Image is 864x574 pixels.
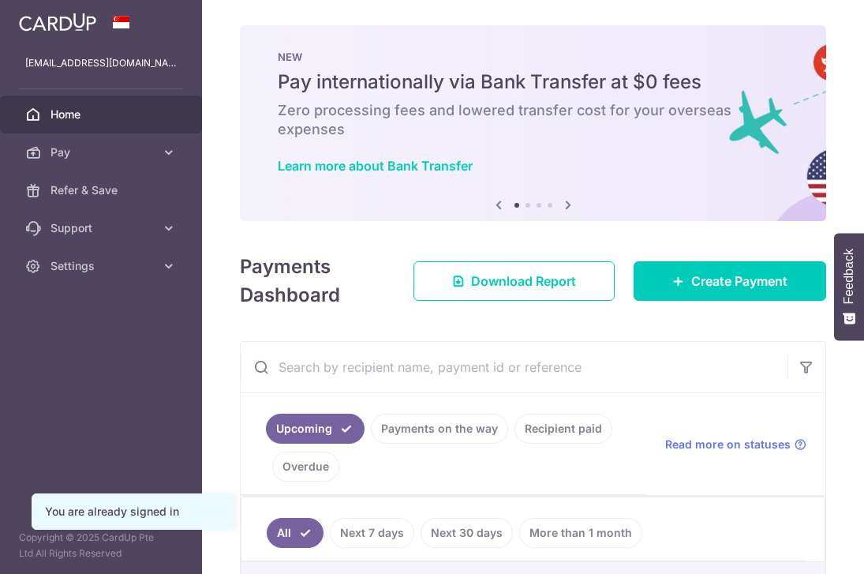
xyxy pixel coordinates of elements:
[266,414,365,444] a: Upcoming
[762,527,848,566] iframe: Opens a widget where you can find more information
[278,158,473,174] a: Learn more about Bank Transfer
[634,261,826,301] a: Create Payment
[50,220,155,236] span: Support
[471,272,576,291] span: Download Report
[45,504,220,520] div: You are already signed in
[842,249,856,304] span: Feedback
[50,258,155,274] span: Settings
[50,144,155,160] span: Pay
[19,13,96,32] img: CardUp
[278,51,788,63] p: NEW
[665,437,806,452] a: Read more on statuses
[241,342,787,392] input: Search by recipient name, payment id or reference
[413,261,615,301] a: Download Report
[278,101,788,139] h6: Zero processing fees and lowered transfer cost for your overseas expenses
[330,518,414,548] a: Next 7 days
[421,518,513,548] a: Next 30 days
[278,69,788,95] h5: Pay internationally via Bank Transfer at $0 fees
[25,55,177,71] p: [EMAIL_ADDRESS][DOMAIN_NAME]
[50,182,155,198] span: Refer & Save
[240,253,385,310] h4: Payments Dashboard
[665,437,791,452] span: Read more on statuses
[240,25,826,221] img: Bank transfer banner
[50,107,155,122] span: Home
[691,272,787,291] span: Create Payment
[514,414,612,444] a: Recipient paid
[834,233,864,340] button: Feedback - Show survey
[519,518,642,548] a: More than 1 month
[371,414,508,444] a: Payments on the way
[267,518,324,548] a: All
[272,452,339,482] a: Overdue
